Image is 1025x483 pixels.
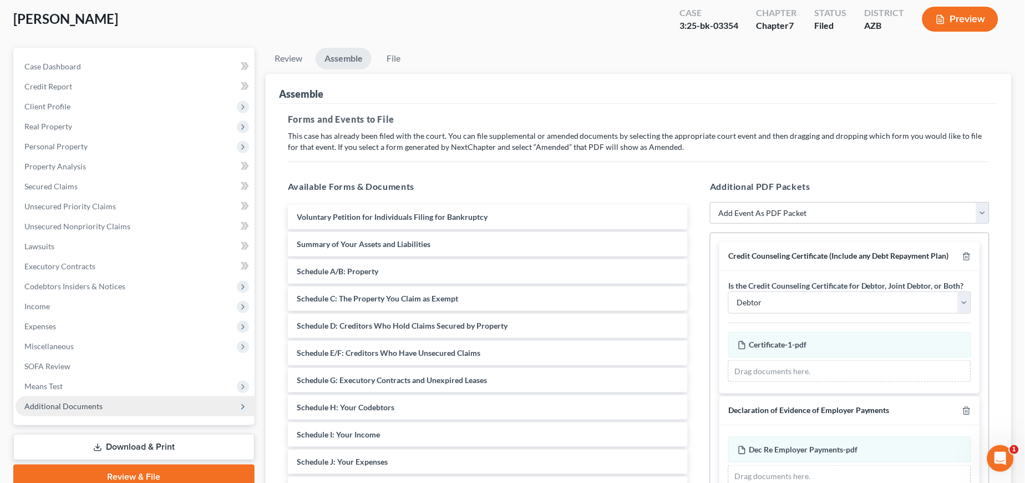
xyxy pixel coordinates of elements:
[266,48,311,69] a: Review
[749,340,806,349] span: Certificate-1-pdf
[756,19,796,32] div: Chapter
[13,434,255,460] a: Download & Print
[13,11,118,27] span: [PERSON_NAME]
[16,256,255,276] a: Executory Contracts
[24,301,50,311] span: Income
[24,321,56,331] span: Expenses
[24,261,95,271] span: Executory Contracts
[16,57,255,77] a: Case Dashboard
[987,445,1014,472] iframe: Intercom live chat
[24,142,88,151] span: Personal Property
[749,445,857,454] span: Dec Re Employer Payments-pdf
[24,341,74,351] span: Miscellaneous
[297,212,488,222] span: Voluntary Petition for Individuals Filing for Bankruptcy
[297,430,380,439] span: Schedule I: Your Income
[865,19,905,32] div: AZB
[24,281,125,291] span: Codebtors Insiders & Notices
[679,19,738,32] div: 3:25-bk-03354
[24,162,86,171] span: Property Analysis
[16,217,255,237] a: Unsecured Nonpriority Claims
[24,241,54,251] span: Lawsuits
[24,62,81,71] span: Case Dashboard
[16,356,255,376] a: SOFA Review
[316,48,372,69] a: Assemble
[728,360,971,383] div: Drag documents here.
[1010,445,1019,454] span: 1
[789,20,794,31] span: 7
[297,239,430,249] span: Summary of Your Assets and Liabilities
[288,180,688,193] h5: Available Forms & Documents
[728,251,949,260] span: Credit Counseling Certificate (Include any Debt Repayment Plan)
[16,197,255,217] a: Unsecured Priority Claims
[24,222,130,231] span: Unsecured Nonpriority Claims
[24,361,70,371] span: SOFA Review
[376,48,412,69] a: File
[297,348,480,358] span: Schedule E/F: Creditors Who Have Unsecured Claims
[814,19,847,32] div: Filed
[24,401,103,411] span: Additional Documents
[297,266,378,276] span: Schedule A/B: Property
[756,7,796,19] div: Chapter
[24,122,72,131] span: Real Property
[728,405,890,415] span: Declaration of Evidence of Employer Payments
[679,7,738,19] div: Case
[16,77,255,97] a: Credit Report
[24,202,116,211] span: Unsecured Priority Claims
[922,7,998,32] button: Preview
[710,180,990,193] h5: Additional PDF Packets
[24,82,72,91] span: Credit Report
[16,177,255,197] a: Secured Claims
[16,237,255,256] a: Lawsuits
[297,457,388,466] span: Schedule J: Your Expenses
[297,402,394,412] span: Schedule H: Your Codebtors
[297,375,487,385] span: Schedule G: Executory Contracts and Unexpired Leases
[814,7,847,19] div: Status
[24,102,70,111] span: Client Profile
[16,157,255,177] a: Property Analysis
[24,182,78,191] span: Secured Claims
[24,381,63,391] span: Means Test
[297,321,508,330] span: Schedule D: Creditors Who Hold Claims Secured by Property
[288,130,990,153] p: This case has already been filed with the court. You can file supplemental or amended documents b...
[297,294,458,303] span: Schedule C: The Property You Claim as Exempt
[728,280,964,291] label: Is the Credit Counseling Certificate for Debtor, Joint Debtor, or Both?
[279,87,323,100] div: Assemble
[865,7,905,19] div: District
[288,113,990,126] h5: Forms and Events to File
